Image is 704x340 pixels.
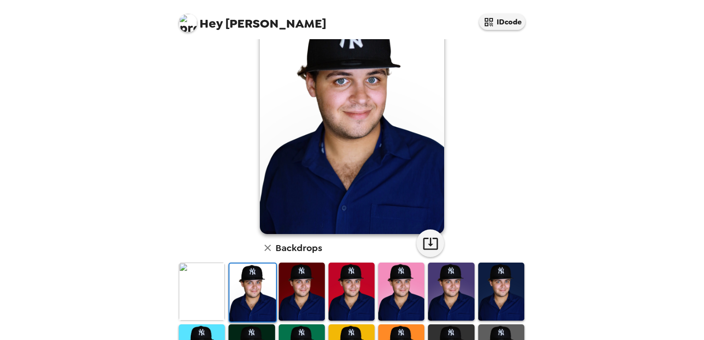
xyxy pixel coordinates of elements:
img: profile pic [179,14,197,32]
span: Hey [199,15,223,32]
span: [PERSON_NAME] [179,9,326,30]
img: Original [179,263,225,320]
h6: Backdrops [276,240,322,255]
button: IDcode [479,14,525,30]
img: user [260,4,444,234]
